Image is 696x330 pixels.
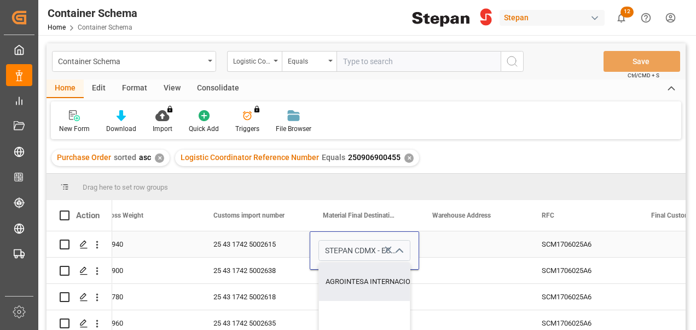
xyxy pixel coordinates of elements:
[47,284,112,310] div: Press SPACE to select this row.
[609,5,634,30] button: show 12 new notifications
[310,258,419,283] div: STEPAN CDMX - ECATEPEC
[501,51,524,72] button: search button
[322,153,345,162] span: Equals
[83,183,168,191] span: Drag here to set row groups
[529,284,638,310] div: SCM1706025A6
[200,258,310,283] div: 25 43 1742 5002638
[628,71,659,79] span: Ctrl/CMD + S
[48,24,66,31] a: Home
[47,258,112,284] div: Press SPACE to select this row.
[500,7,609,28] button: Stepan
[233,54,270,66] div: Logistic Coordinator Reference Number
[634,5,658,30] button: Help Center
[58,54,204,67] div: Container Schema
[604,51,680,72] button: Save
[529,231,638,257] div: SCM1706025A6
[200,284,310,310] div: 25 43 1742 5002618
[155,153,164,163] div: ✕
[529,258,638,283] div: SCM1706025A6
[52,51,216,72] button: open menu
[84,79,114,98] div: Edit
[59,124,90,134] div: New Form
[200,231,310,257] div: 25 43 1742 5002615
[310,284,419,310] div: STEPAN CDMX - ECATEPEC
[542,212,554,219] span: RFC
[155,79,189,98] div: View
[47,79,84,98] div: Home
[323,212,396,219] span: Material Final Destination
[276,124,311,134] div: File Browser
[189,79,247,98] div: Consolidate
[139,153,151,162] span: asc
[348,153,401,162] span: 250906900455
[91,258,200,283] div: 19900
[620,7,634,18] span: 12
[47,231,112,258] div: Press SPACE to select this row.
[106,124,136,134] div: Download
[48,5,137,21] div: Container Schema
[288,54,325,66] div: Equals
[114,153,136,162] span: sorted
[91,231,200,257] div: 19940
[432,212,491,219] span: Warehouse Address
[412,8,492,27] img: Stepan_Company_logo.svg.png_1713531530.png
[404,153,414,163] div: ✕
[319,263,519,301] div: AGROINTESA INTERNACIONAL, S.R.L.
[651,212,695,219] span: Final Customer
[181,153,319,162] span: Logistic Coordinator Reference Number
[114,79,155,98] div: Format
[76,210,100,220] div: Action
[91,284,200,310] div: 19780
[390,242,407,259] button: close menu
[57,153,111,162] span: Purchase Order
[282,51,337,72] button: open menu
[189,124,219,134] div: Quick Add
[213,212,285,219] span: Customs import number
[104,212,143,219] span: Gross Weight
[227,51,282,72] button: open menu
[500,10,605,26] div: Stepan
[337,51,501,72] input: Type to search
[318,240,410,261] input: Type to search/select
